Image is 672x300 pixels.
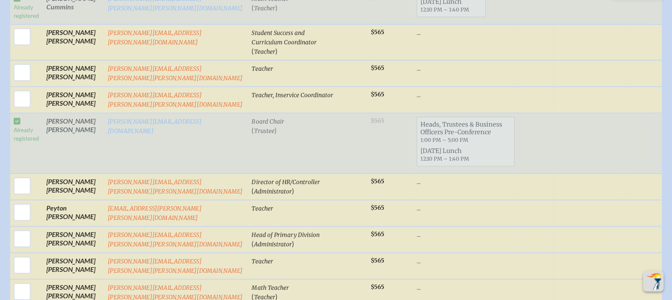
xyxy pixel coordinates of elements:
[275,47,277,55] span: )
[252,29,316,46] span: Student Success and Curriculum Coordinator
[417,204,515,212] p: ...
[108,65,243,82] a: [PERSON_NAME][EMAIL_ADDRESS][PERSON_NAME][PERSON_NAME][DOMAIN_NAME]
[417,28,515,37] p: ...
[371,178,384,185] span: $565
[252,92,333,99] span: Teacher, Inservice Coordinator
[254,5,275,12] span: Teacher
[371,283,384,291] span: $565
[275,3,277,12] span: )
[252,187,254,195] span: (
[417,145,514,164] span: [DATE] Lunch
[254,127,274,135] span: Trustee
[43,200,104,226] td: Peyton [PERSON_NAME]
[108,205,202,222] a: [EMAIL_ADDRESS][PERSON_NAME][PERSON_NAME][DOMAIN_NAME]
[108,29,202,46] a: [PERSON_NAME][EMAIL_ADDRESS][PERSON_NAME][DOMAIN_NAME]
[252,231,319,239] span: Head of Primary Division
[371,64,384,72] span: $565
[43,24,104,60] td: [PERSON_NAME] [PERSON_NAME]
[108,118,202,135] a: [PERSON_NAME][EMAIL_ADDRESS][DOMAIN_NAME]
[108,179,243,195] a: [PERSON_NAME][EMAIL_ADDRESS][PERSON_NAME][PERSON_NAME][DOMAIN_NAME]
[417,283,515,291] p: ...
[108,231,243,248] a: [PERSON_NAME][EMAIL_ADDRESS][PERSON_NAME][PERSON_NAME][DOMAIN_NAME]
[292,239,294,248] span: )
[252,205,273,212] span: Teacher
[254,188,292,195] span: Administrator
[254,48,275,55] span: Teacher
[417,90,515,99] p: ...
[420,156,469,162] span: 12:10 PM – 1:40 PM
[43,87,104,113] td: [PERSON_NAME] [PERSON_NAME]
[420,6,469,13] span: 12:10 PM – 1:40 PM
[43,60,104,87] td: [PERSON_NAME] [PERSON_NAME]
[254,241,292,248] span: Administrator
[645,273,662,290] img: To the top
[43,226,104,253] td: [PERSON_NAME] [PERSON_NAME]
[417,230,515,239] p: ...
[371,231,384,238] span: $565
[371,204,384,211] span: $565
[252,239,254,248] span: (
[417,64,515,72] p: ...
[43,253,104,279] td: [PERSON_NAME] [PERSON_NAME]
[417,119,514,145] span: Heads, Trustees & Business Officers Pre-Conference
[420,137,468,143] span: 1:00 PM – 5:00 PM
[252,258,273,265] span: Teacher
[371,29,384,36] span: $565
[643,271,663,291] button: Scroll Top
[43,113,104,173] td: [PERSON_NAME] [PERSON_NAME]
[252,179,320,186] span: Director of HR/Controller
[252,3,254,12] span: (
[43,173,104,200] td: [PERSON_NAME] [PERSON_NAME]
[108,92,243,108] a: [PERSON_NAME][EMAIL_ADDRESS][PERSON_NAME][PERSON_NAME][DOMAIN_NAME]
[371,91,384,98] span: $565
[252,47,254,55] span: (
[252,118,284,125] span: Board Chair
[292,187,294,195] span: )
[417,177,515,186] p: ...
[252,65,273,72] span: Teacher
[108,258,243,274] a: [PERSON_NAME][EMAIL_ADDRESS][PERSON_NAME][PERSON_NAME][DOMAIN_NAME]
[371,257,384,264] span: $565
[252,284,289,291] span: Math Teacher
[417,257,515,265] p: ...
[274,126,276,134] span: )
[252,126,254,134] span: (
